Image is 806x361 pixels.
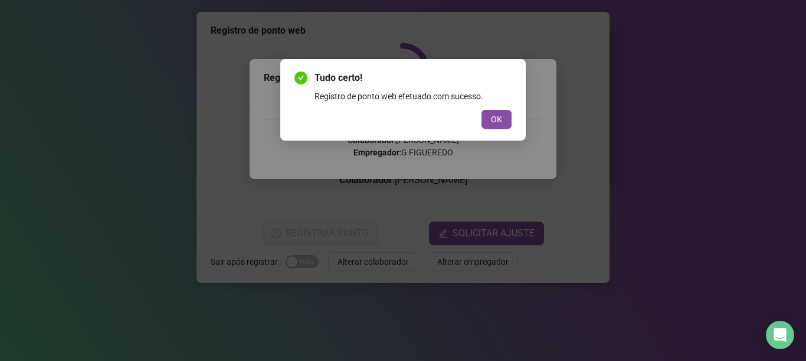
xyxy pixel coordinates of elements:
span: check-circle [294,71,307,84]
span: Tudo certo! [314,71,512,85]
div: Registro de ponto web efetuado com sucesso. [314,90,512,103]
div: Open Intercom Messenger [766,321,794,349]
button: OK [481,110,512,129]
span: OK [491,113,502,126]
